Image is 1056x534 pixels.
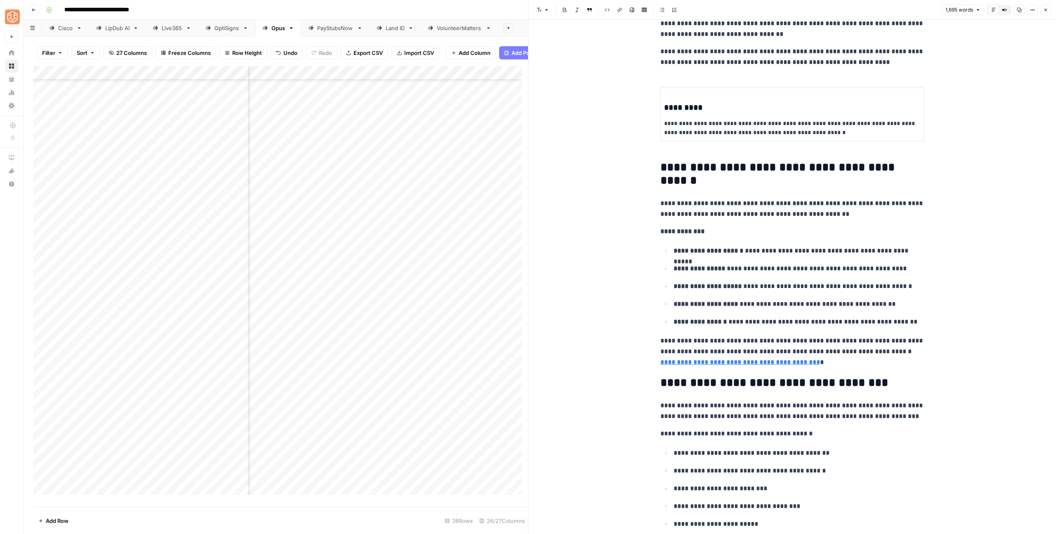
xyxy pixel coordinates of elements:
[232,49,262,57] span: Row Height
[5,86,18,99] a: Usage
[104,46,152,59] button: 27 Columns
[5,9,20,24] img: SimpleTiger Logo
[5,59,18,73] a: Browse
[511,49,556,57] span: Add Power Agent
[33,514,73,527] button: Add Row
[942,5,984,15] button: 1,695 words
[404,49,434,57] span: Import CSV
[198,20,255,36] a: OptiSigns
[370,20,421,36] a: Land ID
[219,46,267,59] button: Row Height
[58,24,73,32] div: Cisco
[271,24,285,32] div: Opus
[37,46,68,59] button: Filter
[105,24,130,32] div: LipDub AI
[441,514,476,527] div: 38 Rows
[146,20,198,36] a: Live365
[5,46,18,59] a: Home
[5,151,18,164] a: AirOps Academy
[77,49,87,57] span: Sort
[5,7,18,27] button: Workspace: SimpleTiger
[391,46,439,59] button: Import CSV
[162,24,182,32] div: Live365
[459,49,490,57] span: Add Column
[156,46,216,59] button: Freeze Columns
[116,49,147,57] span: 27 Columns
[5,165,18,177] div: What's new?
[283,49,297,57] span: Undo
[5,99,18,112] a: Settings
[386,24,405,32] div: Land ID
[945,6,973,14] span: 1,695 words
[42,20,89,36] a: Cisco
[301,20,370,36] a: PayStubsNow
[214,24,239,32] div: OptiSigns
[476,514,528,527] div: 26/27 Columns
[5,164,18,177] button: What's new?
[46,517,68,525] span: Add Row
[499,46,561,59] button: Add Power Agent
[5,177,18,191] button: Help + Support
[255,20,301,36] a: Opus
[421,20,498,36] a: VolunteerMatters
[317,24,354,32] div: PayStubsNow
[446,46,496,59] button: Add Column
[437,24,482,32] div: VolunteerMatters
[5,73,18,86] a: Your Data
[89,20,146,36] a: LipDub AI
[271,46,303,59] button: Undo
[341,46,388,59] button: Export CSV
[42,49,55,57] span: Filter
[306,46,337,59] button: Redo
[319,49,332,57] span: Redo
[71,46,100,59] button: Sort
[168,49,211,57] span: Freeze Columns
[354,49,383,57] span: Export CSV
